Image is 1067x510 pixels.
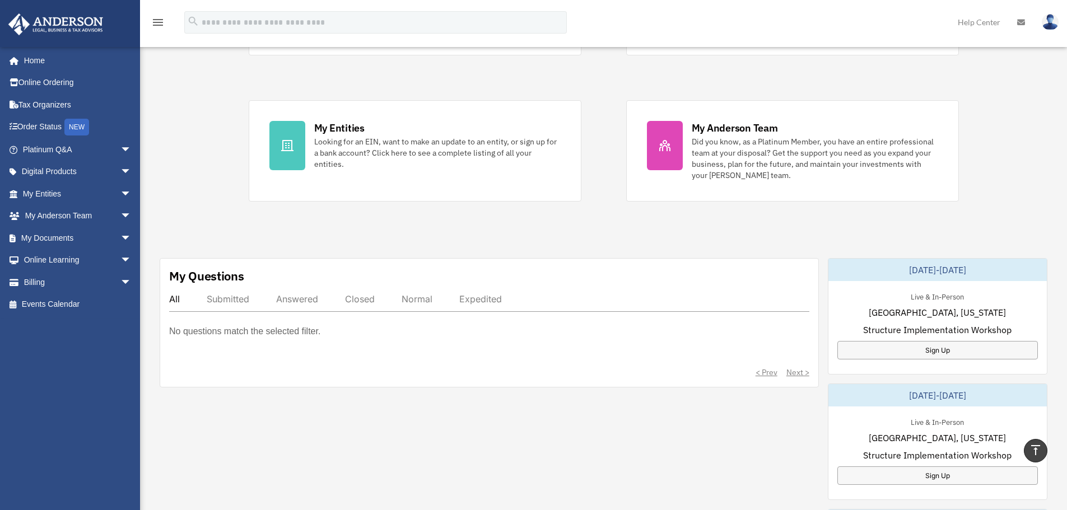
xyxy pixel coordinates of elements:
[869,431,1006,445] span: [GEOGRAPHIC_DATA], [US_STATE]
[207,293,249,305] div: Submitted
[314,136,561,170] div: Looking for an EIN, want to make an update to an entity, or sign up for a bank account? Click her...
[1042,14,1059,30] img: User Pic
[626,100,959,202] a: My Anderson Team Did you know, as a Platinum Member, you have an entire professional team at your...
[345,293,375,305] div: Closed
[459,293,502,305] div: Expedited
[8,116,148,139] a: Order StatusNEW
[120,227,143,250] span: arrow_drop_down
[8,93,148,116] a: Tax Organizers
[1029,443,1042,457] i: vertical_align_top
[169,293,180,305] div: All
[151,20,165,29] a: menu
[120,183,143,205] span: arrow_drop_down
[863,323,1012,336] span: Structure Implementation Workshop
[120,161,143,184] span: arrow_drop_down
[828,384,1047,406] div: [DATE]-[DATE]
[314,121,365,135] div: My Entities
[828,259,1047,281] div: [DATE]-[DATE]
[902,415,973,427] div: Live & In-Person
[1024,439,1047,462] a: vertical_align_top
[692,121,778,135] div: My Anderson Team
[64,119,89,135] div: NEW
[169,324,320,339] p: No questions match the selected filter.
[402,293,432,305] div: Normal
[151,16,165,29] i: menu
[8,249,148,272] a: Online Learningarrow_drop_down
[249,100,581,202] a: My Entities Looking for an EIN, want to make an update to an entity, or sign up for a bank accoun...
[187,15,199,27] i: search
[8,138,148,161] a: Platinum Q&Aarrow_drop_down
[8,161,148,183] a: Digital Productsarrow_drop_down
[869,306,1006,319] span: [GEOGRAPHIC_DATA], [US_STATE]
[120,138,143,161] span: arrow_drop_down
[120,271,143,294] span: arrow_drop_down
[8,293,148,316] a: Events Calendar
[902,290,973,302] div: Live & In-Person
[837,466,1038,485] a: Sign Up
[837,341,1038,359] a: Sign Up
[8,227,148,249] a: My Documentsarrow_drop_down
[120,249,143,272] span: arrow_drop_down
[8,49,143,72] a: Home
[8,72,148,94] a: Online Ordering
[8,183,148,205] a: My Entitiesarrow_drop_down
[5,13,106,35] img: Anderson Advisors Platinum Portal
[8,205,148,227] a: My Anderson Teamarrow_drop_down
[863,448,1012,462] span: Structure Implementation Workshop
[8,271,148,293] a: Billingarrow_drop_down
[120,205,143,228] span: arrow_drop_down
[169,268,244,284] div: My Questions
[276,293,318,305] div: Answered
[692,136,938,181] div: Did you know, as a Platinum Member, you have an entire professional team at your disposal? Get th...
